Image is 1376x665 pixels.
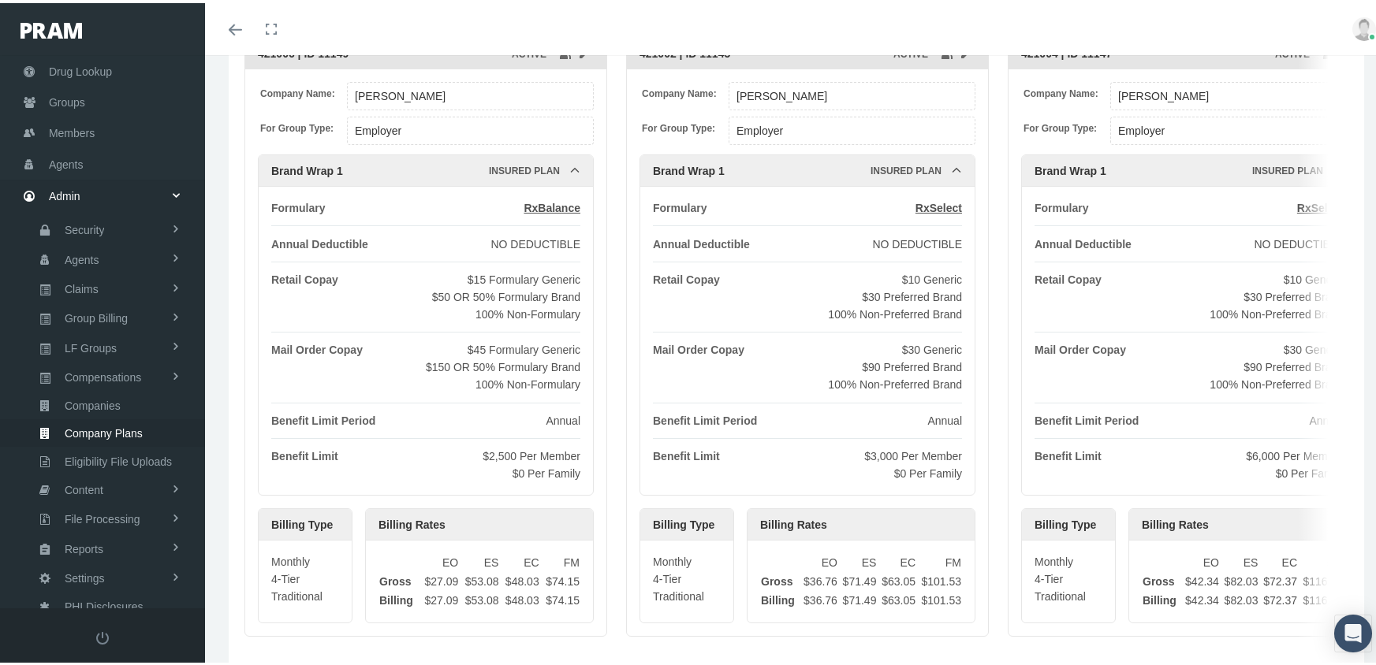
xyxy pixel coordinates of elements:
[432,288,580,300] span: $50 OR 50% Formulary Brand
[894,464,962,477] span: $0 Per Family
[271,152,489,184] div: Brand Wrap 1
[271,444,338,479] div: Benefit Limit
[1220,588,1259,607] td: $82.03
[799,550,838,569] th: EO
[1259,588,1298,607] td: $72.37
[1334,611,1372,649] div: Open Intercom Messenger
[1259,569,1298,588] td: $72.37
[902,340,962,353] span: $30 Generic
[760,569,799,588] td: Gross
[540,569,580,588] td: $74.15
[1246,447,1344,459] span: $6,000 Per Member
[459,569,499,588] td: $53.08
[1352,14,1376,38] img: user-placeholder.jpg
[49,84,85,114] span: Groups
[49,178,80,208] span: Admin
[65,332,117,359] span: LF Groups
[1210,375,1344,388] span: 100% Non-Preferred Brand
[1024,84,1110,98] span: Company Name:
[1297,199,1344,211] span: RxSelect
[540,550,580,569] th: FM
[1244,358,1344,370] span: $90 Preferred Brand
[642,84,729,98] span: Company Name:
[1035,567,1102,585] div: 4-Tier
[653,268,720,320] div: Retail Copay
[1298,550,1344,569] th: FM
[1220,569,1259,588] td: $82.03
[871,152,951,184] div: Insured Plan
[499,588,539,607] td: $48.03
[1298,588,1344,607] td: $116.35
[1142,506,1344,537] div: Billing Rates
[21,20,82,35] img: PRAM_20_x_78.png
[653,338,744,390] div: Mail Order Copay
[877,588,916,607] td: $63.05
[378,588,419,607] td: Billing
[271,232,368,250] div: Annual Deductible
[468,340,580,353] span: $45 Formulary Generic
[65,417,143,444] span: Company Plans
[1035,268,1102,320] div: Retail Copay
[540,588,580,607] td: $74.15
[916,588,962,607] td: $101.53
[760,506,962,537] div: Billing Rates
[499,569,539,588] td: $48.03
[1284,340,1344,353] span: $30 Generic
[271,409,375,426] div: Benefit Limit Period
[862,288,962,300] span: $30 Preferred Brand
[459,588,499,607] td: $53.08
[1035,585,1102,602] div: Traditional
[1210,305,1344,318] span: 100% Non-Preferred Brand
[916,550,962,569] th: FM
[65,474,103,500] span: Content
[378,569,419,588] td: Gross
[1035,196,1088,214] div: Formulary
[838,588,878,607] td: $71.49
[1298,569,1344,588] td: $116.35
[1024,118,1110,133] span: For Group Type:
[838,550,878,569] th: ES
[260,118,347,133] span: For Group Type:
[862,358,962,370] span: $90 Preferred Brand
[653,567,721,585] div: 4-Tier
[419,569,459,588] td: $27.09
[65,273,99,299] span: Claims
[915,199,962,211] span: RxSelect
[1035,409,1139,426] div: Benefit Limit Period
[65,243,99,270] span: Agents
[378,506,580,537] div: Billing Rates
[653,506,721,537] div: Billing Type
[916,569,962,588] td: $101.53
[1284,270,1344,283] span: $10 Generic
[271,338,363,390] div: Mail Order Copay
[65,503,140,529] span: File Processing
[490,235,580,247] span: NO DEDUCTIBLE
[65,214,105,240] span: Security
[49,54,112,84] span: Drug Lookup
[499,550,539,569] th: EC
[864,447,962,459] span: $3,000 Per Member
[838,569,878,588] td: $71.49
[65,533,103,559] span: Reports
[1180,569,1220,588] td: $42.34
[653,409,757,426] div: Benefit Limit Period
[426,358,580,370] span: $150 OR 50% Formulary Brand
[271,567,339,585] div: 4-Tier
[513,464,580,477] span: $0 Per Family
[1142,588,1180,607] td: Billing
[546,411,580,424] span: Annual
[1220,550,1259,569] th: ES
[653,196,707,214] div: Formulary
[65,302,128,329] span: Group Billing
[1035,550,1102,567] div: Monthly
[271,585,339,602] div: Traditional
[271,550,339,567] div: Monthly
[1259,550,1298,569] th: EC
[468,270,580,283] span: $15 Formulary Generic
[65,590,144,617] span: PHI Disclosures
[459,550,499,569] th: ES
[877,550,916,569] th: EC
[642,118,729,133] span: For Group Type:
[419,588,459,607] td: $27.09
[271,196,325,214] div: Formulary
